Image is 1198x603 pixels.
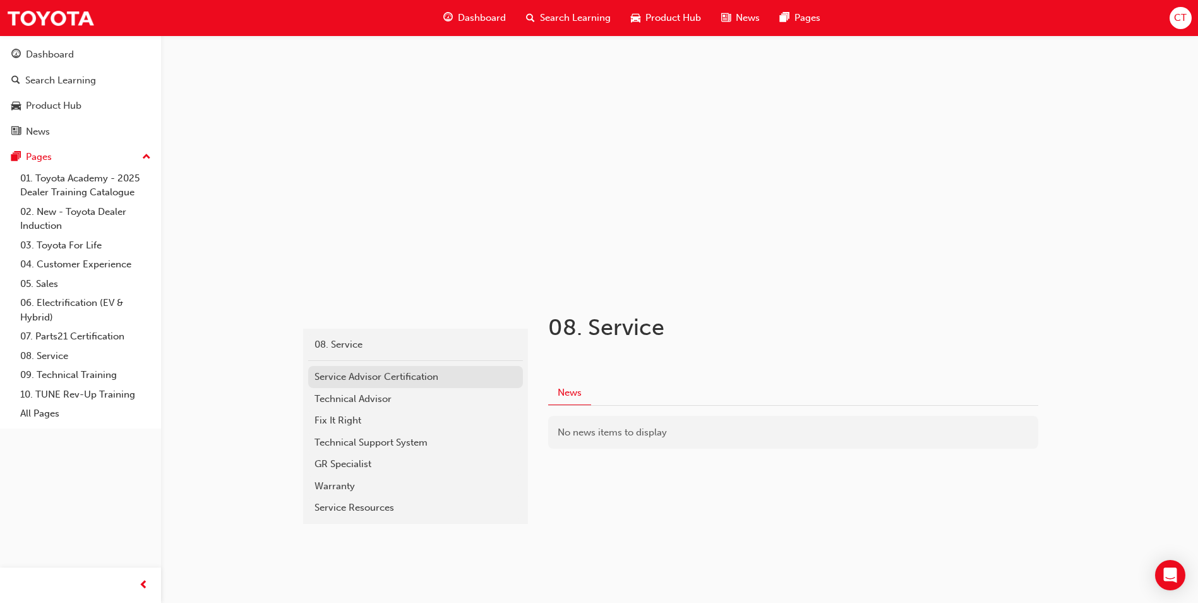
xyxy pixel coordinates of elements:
[11,75,20,87] span: search-icon
[15,385,156,405] a: 10. TUNE Rev-Up Training
[526,10,535,26] span: search-icon
[548,416,1038,449] div: No news items to display
[26,150,52,164] div: Pages
[15,346,156,366] a: 08. Service
[26,125,50,139] div: News
[6,4,95,32] img: Trak
[308,497,523,519] a: Service Resources
[314,435,517,450] div: Technical Support System
[5,94,156,118] a: Product Hub
[721,10,731,26] span: news-icon
[26,99,81,113] div: Product Hub
[5,145,156,169] button: Pages
[15,293,156,327] a: 06. Electrification (EV & Hybrid)
[308,453,523,475] a: GR Specialist
[15,169,156,202] a: 01. Toyota Academy - 2025 Dealer Training Catalogue
[15,236,156,255] a: 03. Toyota For Life
[308,366,523,388] a: Service Advisor Certification
[314,501,517,515] div: Service Resources
[314,413,517,428] div: Fix It Right
[540,11,611,25] span: Search Learning
[314,457,517,472] div: GR Specialist
[516,5,621,31] a: search-iconSearch Learning
[433,5,516,31] a: guage-iconDashboard
[736,11,760,25] span: News
[11,100,21,112] span: car-icon
[1170,7,1192,29] button: CT
[780,10,789,26] span: pages-icon
[711,5,770,31] a: news-iconNews
[11,126,21,138] span: news-icon
[11,152,21,163] span: pages-icon
[621,5,711,31] a: car-iconProduct Hub
[458,11,506,25] span: Dashboard
[142,149,151,166] span: up-icon
[314,392,517,406] div: Technical Advisor
[314,370,517,384] div: Service Advisor Certification
[15,404,156,423] a: All Pages
[314,479,517,494] div: Warranty
[1174,11,1187,25] span: CT
[15,327,156,346] a: 07. Parts21 Certification
[5,120,156,143] a: News
[15,202,156,236] a: 02. New - Toyota Dealer Induction
[770,5,830,31] a: pages-iconPages
[15,365,156,385] a: 09. Technical Training
[1155,560,1185,590] div: Open Intercom Messenger
[548,314,962,341] h1: 08. Service
[25,73,96,88] div: Search Learning
[308,388,523,410] a: Technical Advisor
[308,410,523,432] a: Fix It Right
[139,578,148,594] span: prev-icon
[26,47,74,62] div: Dashboard
[314,338,517,352] div: 08. Service
[308,475,523,497] a: Warranty
[794,11,820,25] span: Pages
[548,381,591,405] button: News
[5,40,156,145] button: DashboardSearch LearningProduct HubNews
[15,255,156,274] a: 04. Customer Experience
[645,11,701,25] span: Product Hub
[308,334,523,356] a: 08. Service
[631,10,640,26] span: car-icon
[5,69,156,92] a: Search Learning
[443,10,453,26] span: guage-icon
[15,274,156,294] a: 05. Sales
[5,43,156,66] a: Dashboard
[11,49,21,61] span: guage-icon
[308,432,523,454] a: Technical Support System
